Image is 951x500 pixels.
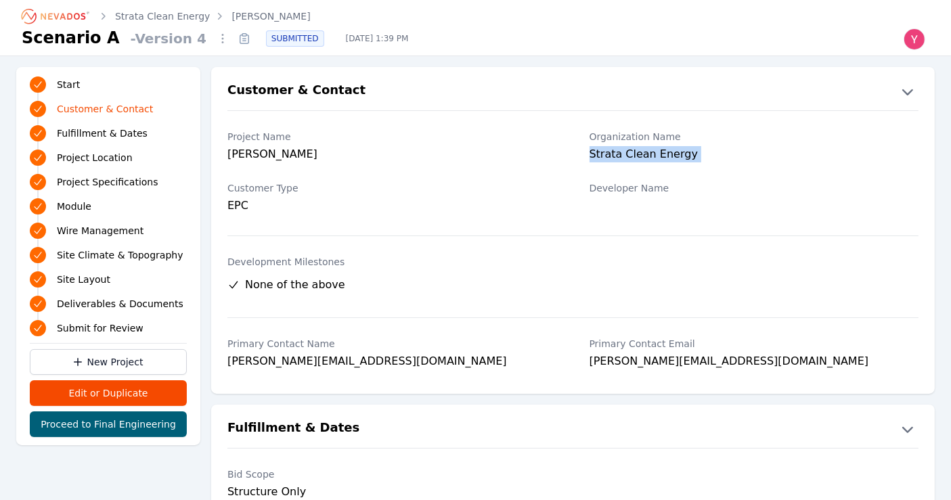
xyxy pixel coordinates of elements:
div: [PERSON_NAME][EMAIL_ADDRESS][DOMAIN_NAME] [227,353,557,372]
span: Project Location [57,151,133,164]
h2: Customer & Contact [227,81,366,102]
span: Submit for Review [57,321,143,335]
span: Deliverables & Documents [57,297,183,311]
button: Edit or Duplicate [30,380,187,406]
span: Site Climate & Topography [57,248,183,262]
span: Customer & Contact [57,102,153,116]
span: Project Specifications [57,175,158,189]
a: Strata Clean Energy [115,9,210,23]
nav: Progress [30,75,187,338]
h1: Scenario A [22,27,120,49]
label: Primary Contact Email [590,337,919,350]
span: Site Layout [57,273,110,286]
label: Development Milestones [227,255,919,269]
nav: Breadcrumb [22,5,311,27]
span: None of the above [245,277,345,293]
label: Project Name [227,130,557,143]
label: Primary Contact Name [227,337,557,350]
h2: Fulfillment & Dates [227,418,359,440]
div: Strata Clean Energy [590,146,919,165]
label: Bid Scope [227,468,557,481]
span: Fulfillment & Dates [57,127,148,140]
label: Developer Name [590,181,919,195]
div: [PERSON_NAME] [227,146,557,165]
img: Yoni Bennett [904,28,925,50]
button: Customer & Contact [211,81,935,102]
a: New Project [30,349,187,375]
button: Fulfillment & Dates [211,418,935,440]
a: [PERSON_NAME] [231,9,310,23]
span: Start [57,78,80,91]
label: Organization Name [590,130,919,143]
div: SUBMITTED [266,30,324,47]
div: Structure Only [227,484,557,500]
div: [PERSON_NAME][EMAIL_ADDRESS][DOMAIN_NAME] [590,353,919,372]
label: Customer Type [227,181,557,195]
span: Wire Management [57,224,143,237]
button: Proceed to Final Engineering [30,411,187,437]
div: EPC [227,198,557,214]
span: [DATE] 1:39 PM [335,33,420,44]
span: - Version 4 [125,29,212,48]
span: Module [57,200,91,213]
